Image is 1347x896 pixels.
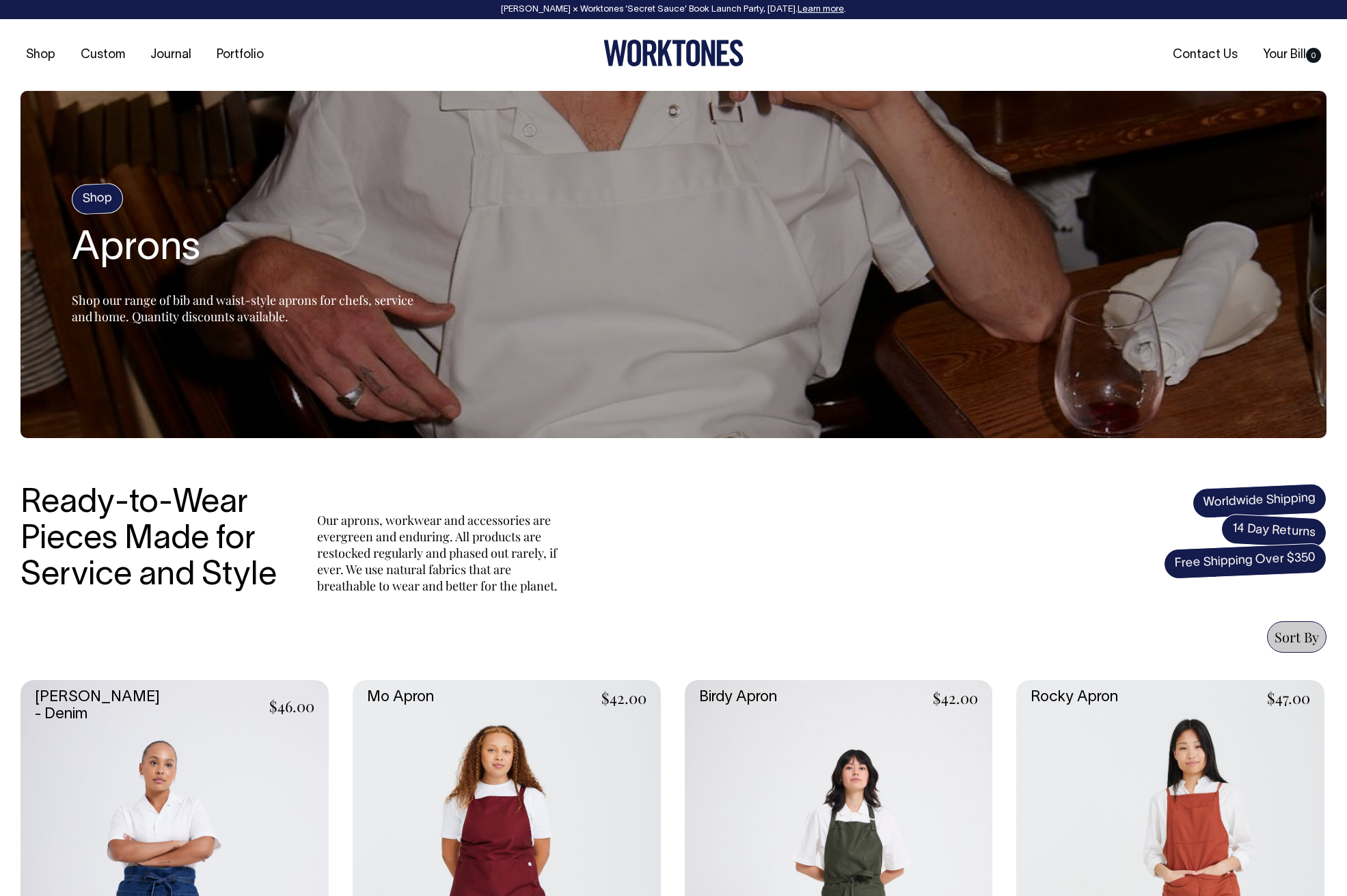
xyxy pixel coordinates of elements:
[1257,44,1326,66] a: Your Bill0
[21,44,61,66] a: Shop
[71,183,124,215] h4: Shop
[1163,543,1327,580] span: Free Shipping Over $350
[211,44,269,66] a: Portfolio
[1306,48,1321,63] span: 0
[21,486,287,594] h3: Ready-to-Wear Pieces Made for Service and Style
[75,44,131,66] a: Custom
[1167,44,1243,66] a: Contact Us
[14,5,1333,14] div: [PERSON_NAME] × Worktones ‘Secret Sauce’ Book Launch Party, [DATE]. .
[145,44,197,66] a: Journal
[798,5,844,14] a: Learn more
[72,228,413,271] h2: Aprons
[72,292,413,325] span: Shop our range of bib and waist-style aprons for chefs, service and home. Quantity discounts avai...
[1192,483,1327,519] span: Worldwide Shipping
[317,512,563,594] p: Our aprons, workwear and accessories are evergreen and enduring. All products are restocked regul...
[1221,513,1327,549] span: 14 Day Returns
[1275,627,1319,646] span: Sort By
